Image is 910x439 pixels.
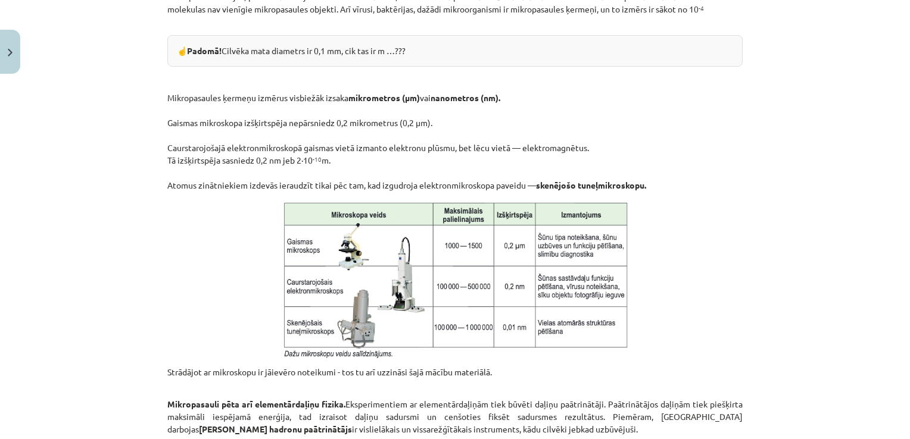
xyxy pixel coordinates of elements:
strong: mikrometros (μm) [348,92,420,103]
strong: skenējošo tuneļmikroskopu. [536,180,646,190]
strong: [PERSON_NAME] hadronu paātrinātājs [199,424,352,434]
p: Strādājot ar mikroskopu ir jāievēro noteikumi - tos tu arī uzzināsi šajā mācību materiālā. [167,366,743,378]
strong: Padomā! [187,45,222,56]
strong: nanometros (nm). [431,92,500,103]
p: Mikropasaules ķermeņu izmērus visbiežāk izsaka vai Gaismas mikroskopa izšķirtspēja nepārsniedz 0,... [167,67,743,192]
sup: -10 [313,155,322,164]
img: icon-close-lesson-0947bae3869378f0d4975bcd49f059093ad1ed9edebbc8119c70593378902aed.svg [8,49,13,57]
strong: Mikropasauli pēta [167,399,239,409]
strong: arī elementārdaļiņu fizika. [242,399,345,409]
sup: -4 [699,4,704,12]
div: ☝️ Cilvēka mata diametrs ir 0,1 mm, cik tas ir m …??? [167,35,743,67]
